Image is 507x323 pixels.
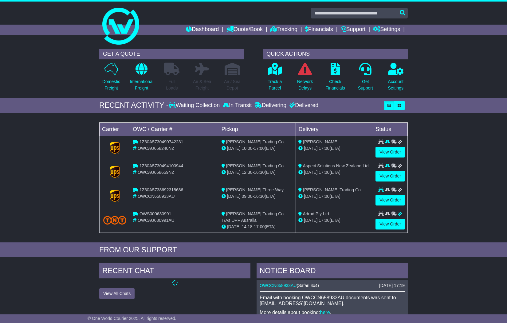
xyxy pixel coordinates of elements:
[140,211,171,216] span: OWS000630991
[99,101,169,110] div: RECENT ACTIVITY -
[140,139,183,144] span: 1Z30A5730490742231
[325,62,345,95] a: CheckFinancials
[319,218,329,223] span: 17:00
[99,263,250,280] div: RECENT CHAT
[254,146,265,151] span: 17:00
[242,170,253,175] span: 12:30
[226,163,284,168] span: [PERSON_NAME] Trading Co
[226,187,284,192] span: [PERSON_NAME] Three-Way
[375,171,405,181] a: View Order
[319,170,329,175] span: 17:00
[270,25,297,35] a: Tracking
[227,224,241,229] span: [DATE]
[221,102,253,109] div: In Transit
[341,25,366,35] a: Support
[388,62,404,95] a: AccountSettings
[257,263,408,280] div: NOTICE BOARD
[304,146,317,151] span: [DATE]
[303,139,338,144] span: [PERSON_NAME]
[254,194,265,199] span: 16:30
[319,146,329,151] span: 17:00
[226,139,284,144] span: [PERSON_NAME] Trading Co
[373,122,408,136] td: Status
[260,283,297,288] a: OWCCN658933AU
[138,170,174,175] span: OWCAU658659NZ
[99,245,408,254] div: FROM OUR SUPPORT
[358,78,373,91] p: Get Support
[297,78,313,91] p: Network Delays
[227,146,241,151] span: [DATE]
[296,122,373,136] td: Delivery
[222,145,293,152] div: - (ETA)
[375,219,405,229] a: View Order
[304,170,317,175] span: [DATE]
[169,102,221,109] div: Waiting Collection
[288,102,318,109] div: Delivered
[110,166,120,178] img: GetCarrierServiceLogo
[297,62,313,95] a: NetworkDelays
[227,170,241,175] span: [DATE]
[222,211,284,223] span: [PERSON_NAME] Trading Co T/As DPF Ausralia
[129,62,154,95] a: InternationalFreight
[298,169,370,176] div: (ETA)
[298,193,370,200] div: (ETA)
[224,78,241,91] p: Air / Sea Depot
[260,295,405,306] p: Email with booking OWCCN658933AU documents was sent to [EMAIL_ADDRESS][DOMAIN_NAME].
[326,78,345,91] p: Check Financials
[103,216,126,224] img: TNT_Domestic.png
[254,224,265,229] span: 17:00
[242,194,253,199] span: 09:00
[373,25,400,35] a: Settings
[226,25,263,35] a: Quote/Book
[303,163,369,168] span: Aspect Solutions New Zealand Ltd
[298,145,370,152] div: (ETA)
[298,283,317,288] span: Safari 4x4
[138,146,174,151] span: OWCAU658240NZ
[305,25,333,35] a: Financials
[267,62,282,95] a: Track aParcel
[260,283,405,288] div: ( )
[263,49,408,59] div: QUICK ACTIONS
[253,102,288,109] div: Delivering
[138,194,175,199] span: OWCCN658933AU
[227,194,241,199] span: [DATE]
[222,169,293,176] div: - (ETA)
[99,49,244,59] div: GET A QUOTE
[319,194,329,199] span: 17:00
[186,25,219,35] a: Dashboard
[358,62,373,95] a: GetSupport
[268,78,282,91] p: Track a Parcel
[254,170,265,175] span: 16:30
[99,288,135,299] button: View All Chats
[298,217,370,224] div: (ETA)
[222,193,293,200] div: - (ETA)
[379,283,405,288] div: [DATE] 17:19
[110,142,120,154] img: GetCarrierServiceLogo
[102,62,120,95] a: DomesticFreight
[130,78,153,91] p: International Freight
[388,78,404,91] p: Account Settings
[164,78,179,91] p: Full Loads
[260,309,405,315] p: More details about booking: .
[242,146,253,151] span: 10:00
[375,195,405,205] a: View Order
[304,218,317,223] span: [DATE]
[304,194,317,199] span: [DATE]
[303,187,361,192] span: [PERSON_NAME] Trading Co
[242,224,253,229] span: 14:18
[303,211,329,216] span: Adrad Pty Ltd
[140,187,183,192] span: 1Z30A5738692318686
[193,78,211,91] p: Air & Sea Freight
[102,78,120,91] p: Domestic Freight
[320,310,330,315] a: here
[130,122,219,136] td: OWC / Carrier #
[375,147,405,158] a: View Order
[222,224,293,230] div: - (ETA)
[100,122,130,136] td: Carrier
[110,190,120,202] img: GetCarrierServiceLogo
[219,122,296,136] td: Pickup
[140,163,183,168] span: 1Z30A5730494100944
[88,316,176,321] span: © One World Courier 2025. All rights reserved.
[138,218,175,223] span: OWCAU630991AU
